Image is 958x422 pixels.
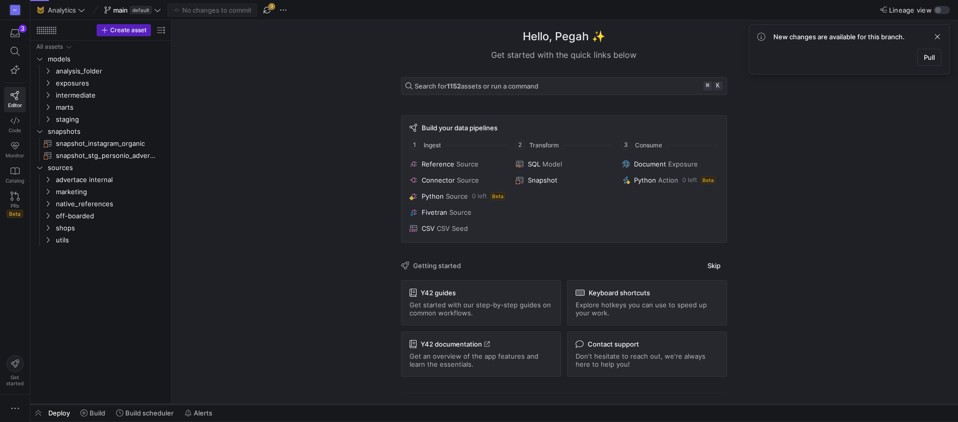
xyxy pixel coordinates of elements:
[421,289,456,297] span: Y42 guides
[472,193,487,200] span: 0 left
[588,340,639,348] span: Contact support
[491,192,505,200] span: Beta
[713,81,723,91] kbd: k
[703,81,712,91] kbd: ⌘
[34,198,167,210] div: Press SPACE to select this row.
[422,124,498,132] span: Build your data pipelines
[4,188,26,222] a: PRsBeta
[410,301,552,317] span: Get started with our step-by-step guides on common workflows.
[34,149,167,161] a: snapshot_stg_personio_advertace__employees​​​​​​​
[528,160,540,168] span: SQL
[410,352,552,368] span: Get an overview of the app features and learn the essentials.
[4,162,26,188] a: Catalog
[34,113,167,125] div: Press SPACE to select this row.
[34,210,167,222] div: Press SPACE to select this row.
[7,210,23,218] span: Beta
[4,87,26,112] a: Editor
[924,53,935,61] span: Pull
[4,112,26,137] a: Code
[589,289,650,297] span: Keyboard shortcuts
[56,102,166,113] span: marts
[437,224,468,232] span: CSV Seed
[19,25,27,33] div: 3
[112,404,178,421] button: Build scheduler
[576,352,718,368] span: Don't hesitate to reach out, we're always here to help you!
[34,4,88,17] button: 🐱Analytics
[110,27,146,34] span: Create asset
[634,176,656,184] span: Python
[528,176,557,184] span: Snapshot
[6,178,24,184] span: Catalog
[9,127,21,133] span: Code
[701,176,715,184] span: Beta
[34,161,167,174] div: Press SPACE to select this row.
[422,192,444,200] span: Python
[408,174,508,186] button: ConnectorSource
[8,102,22,108] span: Editor
[542,160,562,168] span: Model
[34,222,167,234] div: Press SPACE to select this row.
[514,158,614,170] button: SQLModel
[422,208,447,216] span: Fivetran
[56,65,166,77] span: analysis_folder
[34,137,167,149] a: snapshot_instagram_organic​​​​​​​
[658,176,678,184] span: Action
[11,203,19,209] span: PRs
[48,162,166,174] span: sources
[56,222,166,234] span: shops
[34,186,167,198] div: Press SPACE to select this row.
[889,6,932,14] span: Lineage view
[415,82,538,90] span: Search for assets or run a command
[90,409,105,417] span: Build
[4,351,26,390] button: Getstarted
[401,49,727,61] div: Get started with the quick links below
[56,198,166,210] span: native_references
[6,374,24,386] span: Get started
[408,206,508,218] button: FivetranSource
[125,409,174,417] span: Build scheduler
[917,49,941,66] button: Pull
[102,4,164,17] button: maindefault
[34,174,167,186] div: Press SPACE to select this row.
[194,409,212,417] span: Alerts
[447,82,461,90] strong: 1152
[422,224,435,232] span: CSV
[97,24,151,36] button: Create asset
[56,150,155,161] span: snapshot_stg_personio_advertace__employees​​​​​​​
[401,77,727,95] button: Search for1152assets or run a command⌘k
[56,210,166,222] span: off-boarded
[408,190,508,202] button: PythonSource0 leftBeta
[413,262,461,270] span: Getting started
[422,160,454,168] span: Reference
[34,125,167,137] div: Press SPACE to select this row.
[34,41,167,53] div: Press SPACE to select this row.
[401,331,561,377] a: Y42 documentationGet an overview of the app features and learn the essentials.
[4,24,26,42] button: 3
[6,152,24,158] span: Monitor
[34,137,167,149] div: Press SPACE to select this row.
[56,174,166,186] span: advertace internal
[457,176,479,184] span: Source
[56,77,166,89] span: exposures
[523,28,605,45] h1: Hello, Pegah ✨
[449,208,471,216] span: Source
[34,101,167,113] div: Press SPACE to select this row.
[48,126,166,137] span: snapshots
[56,186,166,198] span: marketing
[773,33,905,41] span: New changes are available for this branch.
[34,89,167,101] div: Press SPACE to select this row.
[4,137,26,162] a: Monitor
[408,158,508,170] button: ReferenceSource
[113,6,128,14] span: main
[48,409,70,417] span: Deploy
[34,234,167,246] div: Press SPACE to select this row.
[634,160,666,168] span: Document
[34,77,167,89] div: Press SPACE to select this row.
[56,234,166,246] span: utils
[37,7,44,14] span: 🐱
[4,2,26,19] a: AV
[456,160,478,168] span: Source
[446,192,468,200] span: Source
[34,65,167,77] div: Press SPACE to select this row.
[576,301,718,317] span: Explore hotkeys you can use to speed up your work.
